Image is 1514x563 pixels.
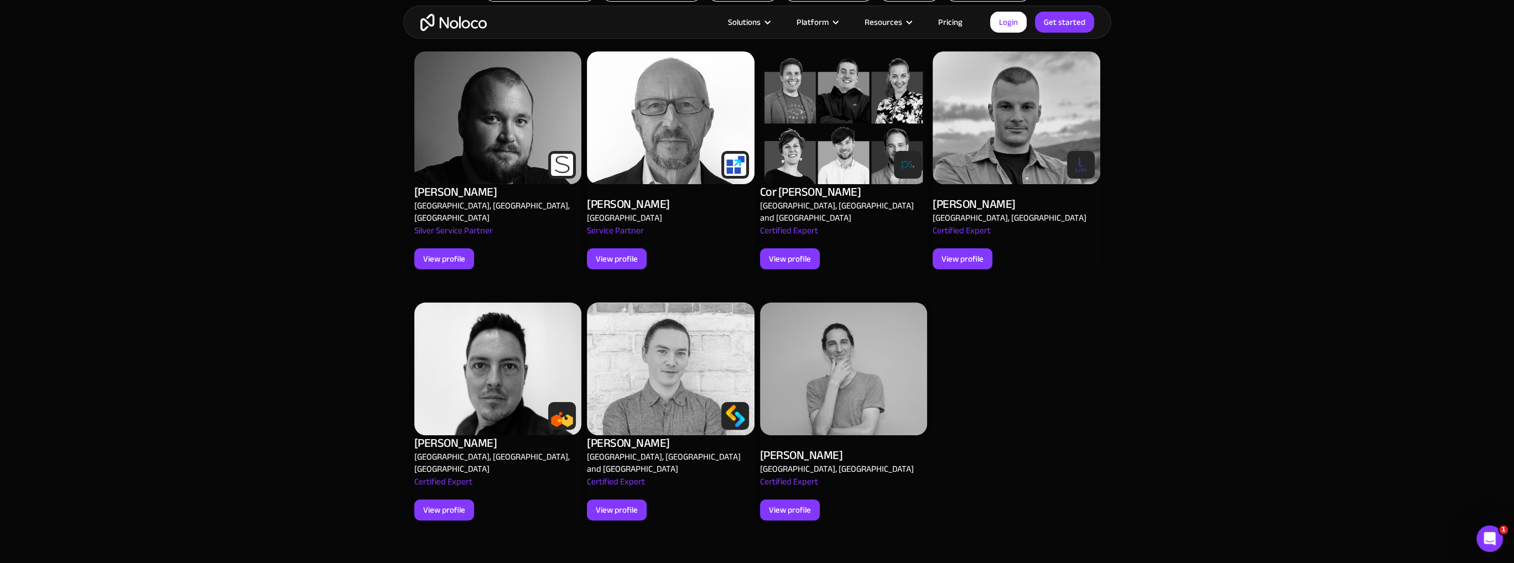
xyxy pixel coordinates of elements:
div: [PERSON_NAME] [414,435,497,451]
img: Alex Vyshnevskiy - Noloco app builder Expert [933,51,1100,184]
a: Get started [1035,12,1094,33]
div: View profile [941,252,984,266]
a: Login [990,12,1027,33]
div: Solutions [728,15,761,29]
div: [GEOGRAPHIC_DATA], [GEOGRAPHIC_DATA] and [GEOGRAPHIC_DATA] [760,200,922,224]
div: [PERSON_NAME] [587,196,670,212]
div: Certified Expert [760,475,818,499]
div: [PERSON_NAME] [933,196,1016,212]
img: Alex Vyshnevskiy - Noloco app builder Expert [587,51,755,184]
img: Alex Vyshnevskiy - Noloco app builder Expert [760,303,928,435]
img: Alex Vyshnevskiy - Noloco app builder Expert [414,303,582,435]
a: Alex Vyshnevskiy - Noloco app builder Expert[PERSON_NAME][GEOGRAPHIC_DATA], [GEOGRAPHIC_DATA], [G... [414,38,582,283]
div: Service Partner [587,224,644,248]
div: Cor [PERSON_NAME] [760,184,861,200]
img: Alex Vyshnevskiy - Noloco app builder Expert [414,51,582,184]
div: Platform [783,15,851,29]
div: [GEOGRAPHIC_DATA], [GEOGRAPHIC_DATA], [GEOGRAPHIC_DATA] [414,451,576,475]
a: Alex Vyshnevskiy - Noloco app builder Expert[PERSON_NAME][GEOGRAPHIC_DATA], [GEOGRAPHIC_DATA]Cert... [933,38,1100,283]
div: View profile [423,252,465,266]
div: [PERSON_NAME] [760,447,843,463]
img: Alex Vyshnevskiy - Noloco app builder Expert [760,51,928,184]
div: [GEOGRAPHIC_DATA] [587,212,662,224]
a: Alex Vyshnevskiy - Noloco app builder Expert[PERSON_NAME][GEOGRAPHIC_DATA], [GEOGRAPHIC_DATA] and... [587,289,755,534]
iframe: Intercom live chat [1476,525,1503,552]
div: Resources [865,15,902,29]
div: [GEOGRAPHIC_DATA], [GEOGRAPHIC_DATA] and [GEOGRAPHIC_DATA] [587,451,749,475]
div: View profile [596,252,638,266]
div: Platform [797,15,829,29]
div: [PERSON_NAME] [587,435,670,451]
img: Alex Vyshnevskiy - Noloco app builder Expert [587,303,755,435]
div: View profile [769,252,811,266]
a: Alex Vyshnevskiy - Noloco app builder ExpertCor [PERSON_NAME][GEOGRAPHIC_DATA], [GEOGRAPHIC_DATA]... [760,38,928,283]
div: [GEOGRAPHIC_DATA], [GEOGRAPHIC_DATA] [760,463,914,475]
a: Alex Vyshnevskiy - Noloco app builder Expert[PERSON_NAME][GEOGRAPHIC_DATA]Service PartnerView pro... [587,38,755,283]
div: View profile [769,503,811,517]
span: 1 [1499,525,1508,534]
div: Certified Expert [933,224,991,248]
a: Alex Vyshnevskiy - Noloco app builder Expert[PERSON_NAME][GEOGRAPHIC_DATA], [GEOGRAPHIC_DATA]Cert... [760,289,928,534]
div: Resources [851,15,924,29]
a: Pricing [924,15,976,29]
div: [GEOGRAPHIC_DATA], [GEOGRAPHIC_DATA], [GEOGRAPHIC_DATA] [414,200,576,224]
div: View profile [596,503,638,517]
a: Alex Vyshnevskiy - Noloco app builder Expert[PERSON_NAME][GEOGRAPHIC_DATA], [GEOGRAPHIC_DATA], [G... [414,289,582,534]
div: Solutions [714,15,783,29]
div: [GEOGRAPHIC_DATA], [GEOGRAPHIC_DATA] [933,212,1086,224]
a: home [420,14,487,31]
div: View profile [423,503,465,517]
div: Certified Expert [760,224,818,248]
div: Silver Service Partner [414,224,493,248]
div: [PERSON_NAME] [414,184,497,200]
div: Certified Expert [414,475,472,499]
div: Certified Expert [587,475,645,499]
